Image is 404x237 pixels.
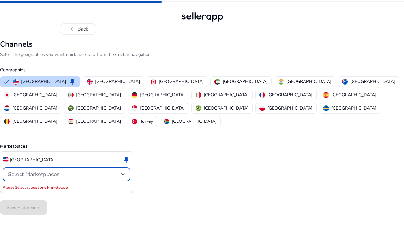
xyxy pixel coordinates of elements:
img: nl.svg [4,105,10,111]
span: keep [123,156,130,163]
p: [GEOGRAPHIC_DATA] [76,118,121,125]
p: [GEOGRAPHIC_DATA] [12,105,57,111]
img: ca.svg [151,79,156,85]
p: [GEOGRAPHIC_DATA] [76,105,121,111]
img: se.svg [323,105,329,111]
p: [GEOGRAPHIC_DATA] [21,78,66,85]
img: es.svg [323,92,329,98]
p: [GEOGRAPHIC_DATA] [223,78,268,85]
p: [GEOGRAPHIC_DATA] [204,105,249,111]
img: de.svg [132,92,137,98]
button: chevron_leftBack [60,23,96,35]
p: [GEOGRAPHIC_DATA] [268,92,312,98]
p: [GEOGRAPHIC_DATA] [12,92,57,98]
img: ae.svg [214,79,220,85]
p: [GEOGRAPHIC_DATA] [204,92,249,98]
p: [GEOGRAPHIC_DATA] [331,92,376,98]
p: [GEOGRAPHIC_DATA] [172,118,217,125]
img: pl.svg [259,105,265,111]
p: [GEOGRAPHIC_DATA] [76,92,121,98]
p: [GEOGRAPHIC_DATA] [10,157,55,163]
span: chevron_left [68,25,75,33]
img: uk.svg [87,79,93,85]
p: [GEOGRAPHIC_DATA] [140,105,185,111]
img: br.svg [196,105,201,111]
p: [GEOGRAPHIC_DATA] [159,78,204,85]
img: it.svg [196,92,201,98]
span: keep [69,78,76,86]
mat-error: Please Select at least one Marketplace [3,184,130,190]
img: fr.svg [259,92,265,98]
img: be.svg [4,119,10,124]
img: mx.svg [68,92,74,98]
img: au.svg [342,79,348,85]
p: [GEOGRAPHIC_DATA] [95,78,140,85]
p: [GEOGRAPHIC_DATA] [350,78,395,85]
p: [GEOGRAPHIC_DATA] [331,105,376,111]
img: tr.svg [132,119,137,124]
img: jp.svg [4,92,10,98]
img: sa.svg [68,105,74,111]
p: Turkey [140,118,153,125]
img: sg.svg [132,105,137,111]
img: us.svg [3,157,9,162]
img: za.svg [164,119,169,124]
p: [GEOGRAPHIC_DATA] [268,105,312,111]
p: [GEOGRAPHIC_DATA] [286,78,331,85]
img: us.svg [13,79,19,85]
img: in.svg [278,79,284,85]
p: [GEOGRAPHIC_DATA] [12,118,57,125]
span: Select Marketplaces [8,170,60,178]
img: eg.svg [68,119,74,124]
p: [GEOGRAPHIC_DATA] [140,92,185,98]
